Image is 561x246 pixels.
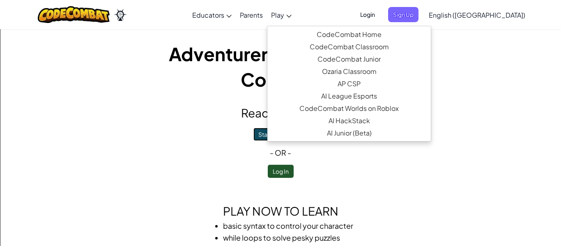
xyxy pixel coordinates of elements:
a: Educators [188,4,236,26]
a: English ([GEOGRAPHIC_DATA]) [425,4,529,26]
div: Rename [3,48,558,55]
a: Play [267,4,296,26]
a: Parents [236,4,267,26]
span: Play [271,11,284,19]
div: Move To ... [3,55,558,62]
a: CodeCombat HomeWith access to all 530 levels and exclusive features like pets, premium only items... [267,28,431,41]
div: Sort New > Old [3,11,558,18]
div: Sign out [3,40,558,48]
a: CodeCombat JuniorOur flagship K-5 curriculum features a progression of learning levels that teach... [267,53,431,65]
span: English ([GEOGRAPHIC_DATA]) [429,11,525,19]
img: CodeCombat logo [38,6,110,23]
a: AI Junior (Beta)Introduces multimodal generative AI in a simple and intuitive platform designed s... [267,127,431,139]
a: CodeCombat Classroom [267,41,431,53]
img: Ozaria [114,9,127,21]
a: CodeCombat Worlds on RobloxThis MMORPG teaches Lua coding and provides a real-world platform to c... [267,102,431,115]
span: Educators [192,11,224,19]
div: Sort A > Z [3,3,558,11]
a: AP CSPEndorsed by the College Board, our AP CSP curriculum provides game-based and turnkey tools ... [267,78,431,90]
a: AI League EsportsAn epic competitive coding esports platform that encourages creative programming... [267,90,431,102]
div: Move To ... [3,18,558,25]
a: Ozaria ClassroomAn enchanting narrative coding adventure that establishes the fundamentals of com... [267,65,431,78]
div: Options [3,33,558,40]
a: AI HackStackThe first generative AI companion tool specifically crafted for those new to AI with ... [267,115,431,127]
div: Delete [3,25,558,33]
button: Login [355,7,380,22]
button: Sign Up [388,7,418,22]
